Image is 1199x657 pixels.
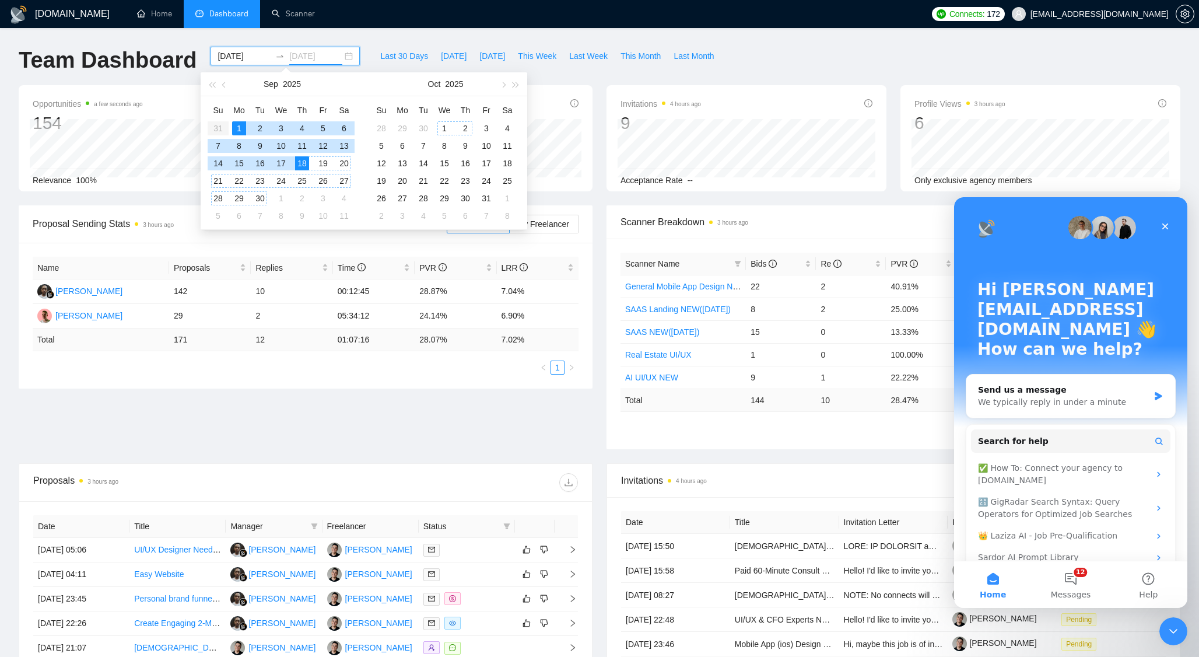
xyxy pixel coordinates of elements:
div: [PERSON_NAME] [55,309,122,322]
img: gigradar-bm.png [239,574,247,582]
td: 2025-09-07 [208,137,229,155]
button: like [520,592,534,606]
img: gigradar-bm.png [239,598,247,606]
a: TO[PERSON_NAME] [230,642,315,652]
span: Last Week [569,50,608,62]
div: [PERSON_NAME] [248,592,315,605]
td: 2025-09-17 [271,155,292,172]
td: 2025-10-19 [371,172,392,190]
div: 👑 Laziza AI - Job Pre-Qualification [24,333,195,345]
td: 2025-09-05 [313,120,334,137]
a: Create Engaging 2-Minute Fintech Demo Video Using Figma Prototype [134,618,391,628]
div: 9 [458,139,472,153]
td: 2025-09-06 [334,120,355,137]
a: [PERSON_NAME] [952,565,1036,574]
td: 2025-09-16 [250,155,271,172]
td: 2025-09-20 [334,155,355,172]
img: logo [23,22,42,41]
th: Fr [313,101,334,120]
span: filter [732,255,744,272]
td: 2025-10-23 [455,172,476,190]
td: 2025-10-13 [392,155,413,172]
button: dislike [537,567,551,581]
img: c1NybDqS-x1OPvS-FpIU5_-KJHAbNbWAiAC3cbJUHD0KSEqtqjcGy8RJyS0QCWXZfp [952,637,967,651]
div: [PERSON_NAME] [345,543,412,556]
div: 21 [416,174,430,188]
th: Th [455,101,476,120]
td: 2025-10-11 [497,137,518,155]
a: WW[PERSON_NAME] [230,593,315,603]
td: 2025-10-10 [476,137,497,155]
td: 2025-10-25 [497,172,518,190]
div: 154 [33,112,143,134]
div: We typically reply in under a minute [24,199,195,211]
div: 12 [316,139,330,153]
td: 2025-10-03 [476,120,497,137]
td: 2025-09-15 [229,155,250,172]
span: info-circle [1158,99,1166,107]
th: Fr [476,101,497,120]
td: 2025-09-22 [229,172,250,190]
div: [PERSON_NAME] [248,641,315,654]
time: 4 hours ago [670,101,701,107]
td: 2025-10-08 [434,137,455,155]
div: Sardor AI Prompt Library [17,350,216,371]
img: TO [327,616,342,631]
span: This Month [620,50,661,62]
td: 2025-09-24 [271,172,292,190]
div: [PERSON_NAME] [345,641,412,654]
th: Replies [251,257,332,279]
div: 13 [337,139,351,153]
div: [PERSON_NAME] [248,543,315,556]
span: Help [185,393,204,401]
td: 2025-10-17 [476,155,497,172]
span: filter [308,518,320,535]
span: dislike [540,594,548,603]
a: 1 [551,361,564,374]
td: 2025-09-12 [313,137,334,155]
img: TO [327,592,342,606]
div: Send us a message [24,187,195,199]
button: like [520,543,534,557]
span: Messages [97,393,137,401]
span: dislike [540,618,548,628]
div: 14 [416,156,430,170]
img: logo [9,5,28,24]
th: Th [292,101,313,120]
span: dislike [540,569,548,579]
a: TO[PERSON_NAME] [327,642,412,652]
div: 8 [437,139,451,153]
div: 11 [500,139,514,153]
a: General Mobile App Design NEW([DATE]) [625,282,777,291]
div: 18 [500,156,514,170]
th: Proposals [169,257,251,279]
img: gigradar-bm.png [239,549,247,557]
div: 1 [232,121,246,135]
button: Last Week [563,47,614,65]
a: WW[PERSON_NAME] [230,618,315,627]
div: 20 [395,174,409,188]
img: c1NybDqS-x1OPvS-FpIU5_-KJHAbNbWAiAC3cbJUHD0KSEqtqjcGy8RJyS0QCWXZfp [952,539,967,553]
th: We [271,101,292,120]
th: Tu [250,101,271,120]
button: [DATE] [434,47,473,65]
td: 2025-09-18 [292,155,313,172]
span: Opportunities [33,97,143,111]
p: How can we help? [23,142,210,162]
div: 3 [274,121,288,135]
img: gigradar-bm.png [239,623,247,631]
div: 5 [374,139,388,153]
div: 14 [211,156,225,170]
div: 24 [274,174,288,188]
button: 2025 [445,72,463,96]
div: 9 [253,139,267,153]
div: [PERSON_NAME] [55,285,122,298]
td: 2025-09-23 [250,172,271,190]
button: Oct [428,72,441,96]
img: TO [327,543,342,557]
span: download [560,478,577,487]
a: WW[PERSON_NAME] [230,544,315,554]
th: Tu [413,101,434,120]
span: swap-right [275,51,285,61]
img: WW [230,543,245,557]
